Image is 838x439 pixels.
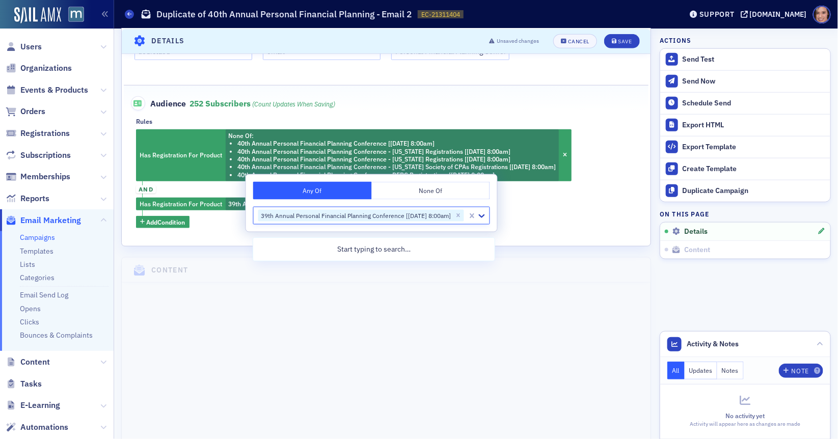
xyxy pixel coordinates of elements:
li: 40th Annual Personal Financial Planning Conference [[DATE] 8:00am] [237,140,556,147]
img: SailAMX [14,7,61,23]
span: Content [20,356,50,368]
a: Opens [20,304,41,313]
span: None Of : [228,131,254,140]
span: Tasks [20,378,42,390]
div: Support [699,10,735,19]
li: 40th Annual Personal Financial Planning Conference - BEPC Registrations [[DATE] 8:00am] [237,171,556,179]
h4: Actions [660,36,691,45]
img: SailAMX [68,7,84,22]
span: Memberships [20,171,70,182]
a: E-Learning [6,400,60,411]
button: Duplicate Campaign [660,180,830,202]
span: Add Condition [147,217,185,227]
button: and [136,181,156,198]
a: Tasks [6,378,42,390]
a: Users [6,41,42,52]
span: Audience [131,96,186,111]
button: Cancel [553,34,597,48]
i: (count updates when saving) [253,100,336,108]
span: Registrations [20,128,70,139]
a: Memberships [6,171,70,182]
a: Automations [6,422,68,433]
button: Note [779,364,823,378]
span: Content [684,245,710,255]
span: Organizations [20,63,72,74]
li: 40th Annual Personal Financial Planning Conference - [US_STATE] Society of CPAs Registrations [[D... [237,163,556,171]
li: 40th Annual Personal Financial Planning Conference - [US_STATE] Registrations [[DATE] 8:00am] [237,155,556,163]
div: No activity yet [667,411,823,420]
div: Create Template [683,164,825,174]
div: Export Template [683,143,825,152]
div: Send Test [683,55,825,64]
div: Duplicate Campaign [683,186,825,196]
button: [DOMAIN_NAME] [741,11,810,18]
span: Has Registration For Product [140,151,222,159]
a: Clicks [20,317,39,326]
div: Start typing to search… [253,240,495,259]
span: E-Learning [20,400,60,411]
div: Schedule Send [683,99,825,108]
button: Any Of [253,182,372,200]
span: 39th Annual Personal Financial Planning Conference [[DATE] 8:00am] [228,200,425,208]
span: Profile [813,6,831,23]
a: Subscriptions [6,150,71,161]
div: Activity will appear here as changes are made [667,420,823,428]
button: Schedule Send [660,92,830,114]
div: Cancel [568,38,589,44]
button: None Of [371,182,490,200]
a: Export HTML [660,114,830,136]
div: Send Now [683,77,825,86]
span: Subscriptions [20,150,71,161]
button: Updates [685,362,718,379]
div: Save [618,38,632,44]
div: 39th Annual Personal Financial Planning Conference [[DATE] 8:00am] [258,209,453,222]
div: 39th Annual Personal Financial Planning Conference [11/12/2024 8:00am] [136,198,441,211]
button: All [667,362,685,379]
a: View Homepage [61,7,84,24]
a: Create Template [660,158,830,180]
h4: Details [151,36,185,46]
div: Remove 39th Annual Personal Financial Planning Conference [11/12/2024 8:00am] [453,209,464,222]
a: Content [6,356,50,368]
a: Email Marketing [6,215,81,226]
span: Reports [20,193,49,204]
a: Reports [6,193,49,204]
button: Send Now [660,70,830,92]
a: Bounces & Complaints [20,331,93,340]
a: Organizations [6,63,72,74]
a: Email Send Log [20,290,68,299]
button: AddCondition [136,216,190,229]
span: Has Registration For Product [140,200,222,208]
span: Details [684,227,708,236]
a: Events & Products [6,85,88,96]
h4: On this page [660,209,831,218]
span: Email Marketing [20,215,81,226]
span: EC-21311404 [421,10,460,19]
button: Send Test [660,49,830,70]
a: Lists [20,260,35,269]
span: 252 Subscribers [190,98,336,108]
a: Categories [20,273,55,282]
button: Save [604,34,639,48]
span: Events & Products [20,85,88,96]
div: Note [792,368,809,374]
span: Activity & Notes [687,339,739,349]
span: Automations [20,422,68,433]
a: Templates [20,246,53,256]
a: Orders [6,106,45,117]
a: Registrations [6,128,70,139]
span: Orders [20,106,45,117]
h4: Content [151,265,188,276]
h1: Duplicate of 40th Annual Personal Financial Planning - Email 2 [156,8,413,20]
li: 40th Annual Personal Financial Planning Conference - [US_STATE] Registrations [[DATE] 8:00am] [237,148,556,155]
button: Notes [717,362,744,379]
div: Export HTML [683,121,825,130]
span: Unsaved changes [497,37,539,45]
span: Users [20,41,42,52]
div: [DOMAIN_NAME] [750,10,807,19]
div: Rules [136,118,152,125]
a: Export Template [660,136,830,158]
a: Campaigns [20,233,55,242]
span: and [136,185,156,194]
